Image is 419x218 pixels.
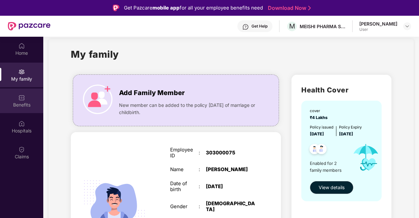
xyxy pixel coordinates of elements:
[310,131,324,136] span: [DATE]
[18,120,25,127] img: svg+xml;base64,PHN2ZyBpZD0iSG9zcGl0YWxzIiB4bWxucz0iaHR0cDovL3d3dy53My5vcmcvMjAwMC9zdmciIHdpZHRoPS...
[310,160,348,173] span: Enabled for 2 family members
[199,204,206,209] div: :
[199,184,206,189] div: :
[170,181,199,192] div: Date of birth
[18,146,25,153] img: svg+xml;base64,PHN2ZyBpZD0iQ2xhaW0iIHhtbG5zPSJodHRwOi8vd3d3LnczLm9yZy8yMDAwL3N2ZyIgd2lkdGg9IjIwIi...
[18,43,25,49] img: svg+xml;base64,PHN2ZyBpZD0iSG9tZSIgeG1sbnM9Imh0dHA6Ly93d3cudzMub3JnLzIwMDAvc3ZnIiB3aWR0aD0iMjAiIG...
[307,142,323,158] img: svg+xml;base64,PHN2ZyB4bWxucz0iaHR0cDovL3d3dy53My5vcmcvMjAwMC9zdmciIHdpZHRoPSI0OC45NDMiIGhlaWdodD...
[289,22,295,30] span: M
[83,85,112,114] img: icon
[339,124,362,130] div: Policy Expiry
[170,147,199,159] div: Employee ID
[199,167,206,172] div: :
[113,5,119,11] img: Logo
[119,88,185,98] span: Add Family Member
[152,5,180,11] strong: mobile app
[206,201,256,212] div: [DEMOGRAPHIC_DATA]
[268,5,309,11] a: Download Now
[348,137,385,178] img: icon
[242,24,249,30] img: svg+xml;base64,PHN2ZyBpZD0iSGVscC0zMngzMiIgeG1sbnM9Imh0dHA6Ly93d3cudzMub3JnLzIwMDAvc3ZnIiB3aWR0aD...
[170,204,199,209] div: Gender
[71,47,119,62] h1: My family
[119,102,258,116] span: New member can be added to the policy [DATE] of marriage or childbirth.
[310,124,333,130] div: Policy issued
[310,115,329,120] span: ₹4 Lakhs
[310,181,353,194] button: View details
[301,85,381,95] h2: Health Cover
[170,167,199,172] div: Name
[313,142,329,158] img: svg+xml;base64,PHN2ZyB4bWxucz0iaHR0cDovL3d3dy53My5vcmcvMjAwMC9zdmciIHdpZHRoPSI0OC45NDMiIGhlaWdodD...
[199,150,206,156] div: :
[18,69,25,75] img: svg+xml;base64,PHN2ZyB3aWR0aD0iMjAiIGhlaWdodD0iMjAiIHZpZXdCb3g9IjAgMCAyMCAyMCIgZmlsbD0ibm9uZSIgeG...
[300,23,346,30] div: MEISHI PHARMA SERVICES PRIVATE LIMITED
[124,4,263,12] div: Get Pazcare for all your employee benefits need
[251,24,268,29] div: Get Help
[319,184,345,191] span: View details
[359,21,397,27] div: [PERSON_NAME]
[8,22,50,30] img: New Pazcare Logo
[206,167,256,172] div: [PERSON_NAME]
[18,94,25,101] img: svg+xml;base64,PHN2ZyBpZD0iQmVuZWZpdHMiIHhtbG5zPSJodHRwOi8vd3d3LnczLm9yZy8yMDAwL3N2ZyIgd2lkdGg9Ij...
[339,131,353,136] span: [DATE]
[206,184,256,189] div: [DATE]
[308,5,311,11] img: Stroke
[405,24,410,29] img: svg+xml;base64,PHN2ZyBpZD0iRHJvcGRvd24tMzJ4MzIiIHhtbG5zPSJodHRwOi8vd3d3LnczLm9yZy8yMDAwL3N2ZyIgd2...
[206,150,256,156] div: 303000075
[359,27,397,32] div: User
[310,108,329,114] div: cover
